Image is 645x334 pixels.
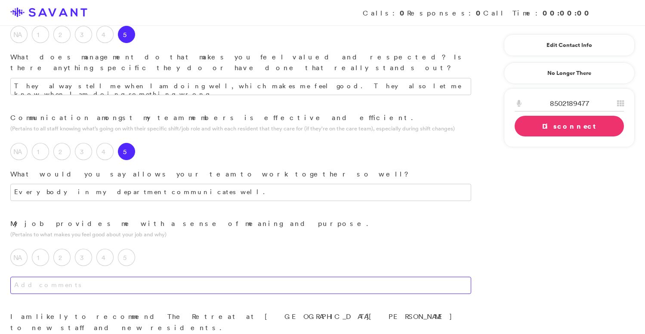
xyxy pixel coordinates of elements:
p: (Pertains to what makes you feel good about your job and why) [10,230,471,238]
p: I am likely to recommend The Retreat at [GEOGRAPHIC_DATA][PERSON_NAME] to new staff and new resid... [10,311,471,333]
strong: 0 [476,8,483,18]
label: 1 [32,249,49,266]
label: 3 [75,249,92,266]
a: No Longer There [504,62,635,84]
a: Disconnect [515,116,624,136]
label: 4 [96,26,114,43]
p: My job provides me with a sense of meaning and purpose. [10,218,471,229]
p: (Pertains to all staff knowing what’s going on with their specific shift/job role and with each r... [10,124,471,133]
label: 1 [32,26,49,43]
label: 4 [96,143,114,160]
label: 5 [118,26,135,43]
label: NA [10,26,28,43]
p: What does management do that makes you feel valued and respected? Is there anything specific they... [10,52,471,74]
p: What would you say allows your team to work together so well? [10,169,471,180]
label: 3 [75,26,92,43]
label: 4 [96,249,114,266]
label: 2 [53,249,71,266]
p: Communication amongst my team members is effective and efficient. [10,112,471,124]
label: 5 [118,143,135,160]
strong: 0 [400,8,407,18]
label: NA [10,143,28,160]
label: 5 [118,249,135,266]
strong: 00:00:00 [543,8,592,18]
a: Edit Contact Info [515,38,624,52]
label: 2 [53,143,71,160]
label: NA [10,249,28,266]
label: 2 [53,26,71,43]
label: 3 [75,143,92,160]
label: 1 [32,143,49,160]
